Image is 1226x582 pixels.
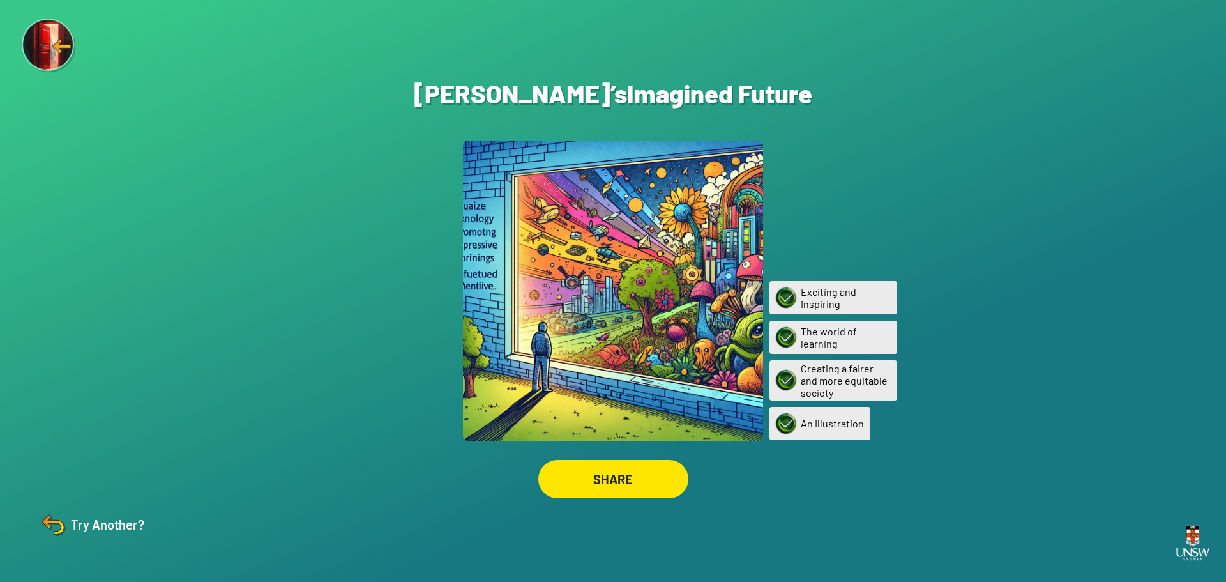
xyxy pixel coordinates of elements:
img: Exciting and Inspiring [771,283,801,312]
img: UNSW [1171,518,1215,568]
div: Try Another? [38,509,144,540]
div: Creating a fairer and more equitable society [769,360,897,401]
h1: [PERSON_NAME]’s Imagined Future [414,78,812,109]
img: Try Another? [38,509,68,540]
div: Exciting and Inspiring [769,281,897,314]
img: Exit [22,19,77,73]
img: Creating a fairer and more equitable society [771,365,801,395]
img: An Illustration [771,409,801,438]
div: An Illustration [769,407,870,440]
img: The world of learning [771,323,801,352]
div: The world of learning [769,321,897,354]
div: SHARE [538,460,688,498]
